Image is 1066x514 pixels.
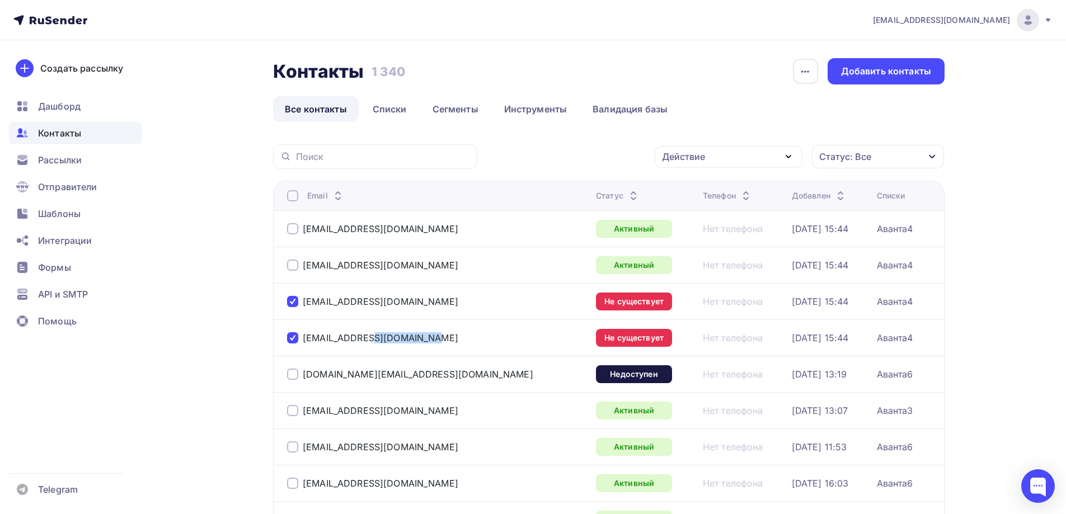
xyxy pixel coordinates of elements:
a: Нет телефона [703,478,763,489]
button: Статус: Все [811,144,945,169]
a: Активный [596,474,672,492]
a: Отправители [9,176,142,198]
input: Поиск [296,150,471,163]
a: Активный [596,220,672,238]
div: Добавить контакты [841,65,931,78]
a: [DATE] 15:44 [792,223,849,234]
a: Аванта4 [877,332,913,343]
a: [DATE] 15:44 [792,260,849,271]
span: Отправители [38,180,97,194]
div: Не существует [596,293,672,310]
a: [DATE] 16:03 [792,478,849,489]
a: Шаблоны [9,202,142,225]
h3: 1 340 [372,64,405,79]
a: Нет телефона [703,223,763,234]
a: Активный [596,438,672,456]
a: [EMAIL_ADDRESS][DOMAIN_NAME] [303,332,458,343]
a: Аванта4 [877,260,913,271]
a: [EMAIL_ADDRESS][DOMAIN_NAME] [303,441,458,452]
div: Статус: Все [819,150,871,163]
a: Рассылки [9,149,142,171]
div: Создать рассылку [40,62,123,75]
div: Телефон [703,190,753,201]
a: [EMAIL_ADDRESS][DOMAIN_NAME] [303,296,458,307]
div: [DATE] 11:53 [792,441,847,452]
div: [EMAIL_ADDRESS][DOMAIN_NAME] [303,223,458,234]
a: Нет телефона [703,441,763,452]
a: Сегменты [421,96,490,122]
a: Нет телефона [703,369,763,380]
div: Аванта4 [877,223,913,234]
div: Email [307,190,345,201]
span: Telegram [38,483,78,496]
div: Списки [877,190,905,201]
a: Нет телефона [703,260,763,271]
div: Статус [596,190,640,201]
button: Действие [655,146,802,168]
a: [EMAIL_ADDRESS][DOMAIN_NAME] [303,478,458,489]
a: Нет телефона [703,332,763,343]
a: Аванта6 [877,441,913,452]
a: Активный [596,256,672,274]
a: Дашборд [9,95,142,117]
a: Списки [361,96,419,122]
a: Все контакты [273,96,359,122]
a: [DATE] 15:44 [792,332,849,343]
a: [DATE] 15:44 [792,296,849,307]
a: Аванта6 [877,478,913,489]
span: Формы [38,261,71,274]
a: Не существует [596,329,672,347]
span: Дашборд [38,100,81,113]
a: Формы [9,256,142,279]
a: [EMAIL_ADDRESS][DOMAIN_NAME] [303,260,458,271]
span: Помощь [38,314,77,328]
a: [EMAIL_ADDRESS][DOMAIN_NAME] [873,9,1053,31]
a: Валидация базы [581,96,679,122]
div: Действие [662,150,705,163]
span: [EMAIL_ADDRESS][DOMAIN_NAME] [873,15,1010,26]
span: API и SMTP [38,287,88,301]
a: Аванта4 [877,296,913,307]
a: Нет телефона [703,296,763,307]
div: Добавлен [792,190,847,201]
span: Рассылки [38,153,82,167]
a: [DATE] 13:19 [792,369,847,380]
a: Инструменты [492,96,579,122]
div: Аванта3 [877,405,913,416]
a: Недоступен [596,365,672,383]
a: Контакты [9,122,142,144]
a: [EMAIL_ADDRESS][DOMAIN_NAME] [303,405,458,416]
a: [DATE] 13:07 [792,405,848,416]
a: Аванта6 [877,369,913,380]
a: [DOMAIN_NAME][EMAIL_ADDRESS][DOMAIN_NAME] [303,369,533,380]
span: Шаблоны [38,207,81,220]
